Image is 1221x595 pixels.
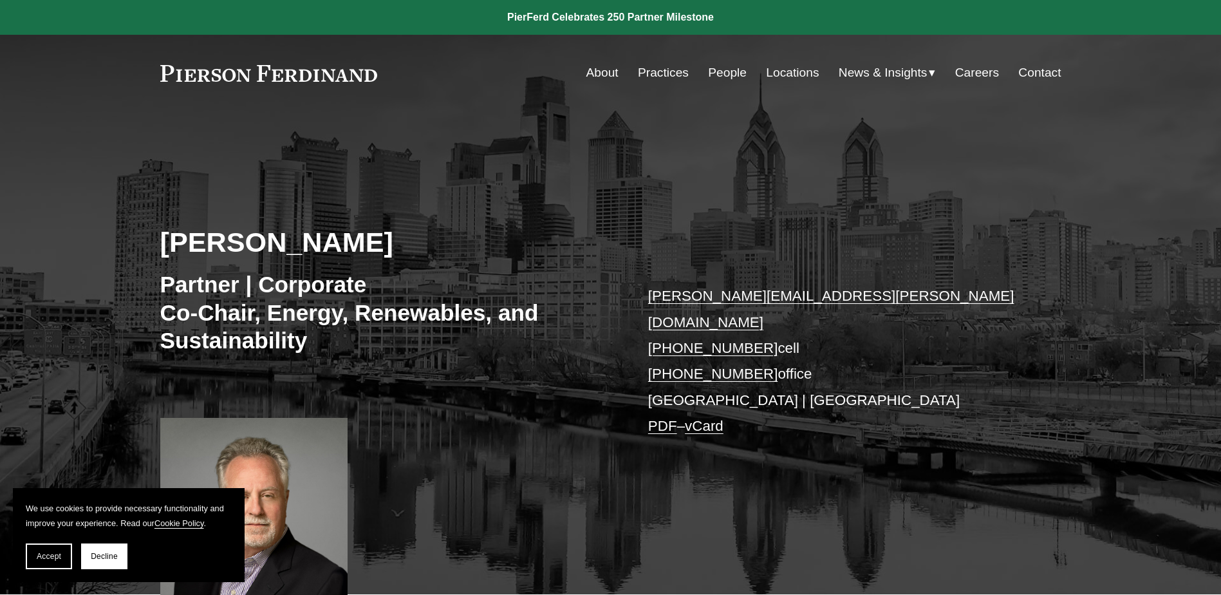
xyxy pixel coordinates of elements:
a: Careers [955,61,999,85]
a: PDF [648,418,677,434]
span: Accept [37,552,61,561]
a: About [586,61,619,85]
span: News & Insights [839,62,927,84]
a: [PHONE_NUMBER] [648,366,778,382]
button: Decline [81,543,127,569]
a: People [708,61,747,85]
a: Cookie Policy [154,518,204,528]
a: folder dropdown [839,61,936,85]
h2: [PERSON_NAME] [160,225,611,259]
a: vCard [685,418,723,434]
a: [PHONE_NUMBER] [648,340,778,356]
a: Contact [1018,61,1061,85]
a: [PERSON_NAME][EMAIL_ADDRESS][PERSON_NAME][DOMAIN_NAME] [648,288,1014,330]
section: Cookie banner [13,488,245,582]
p: cell office [GEOGRAPHIC_DATA] | [GEOGRAPHIC_DATA] – [648,283,1023,439]
h3: Partner | Corporate Co-Chair, Energy, Renewables, and Sustainability [160,270,611,355]
p: We use cookies to provide necessary functionality and improve your experience. Read our . [26,501,232,531]
span: Decline [91,552,118,561]
a: Locations [766,61,819,85]
button: Accept [26,543,72,569]
a: Practices [638,61,689,85]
